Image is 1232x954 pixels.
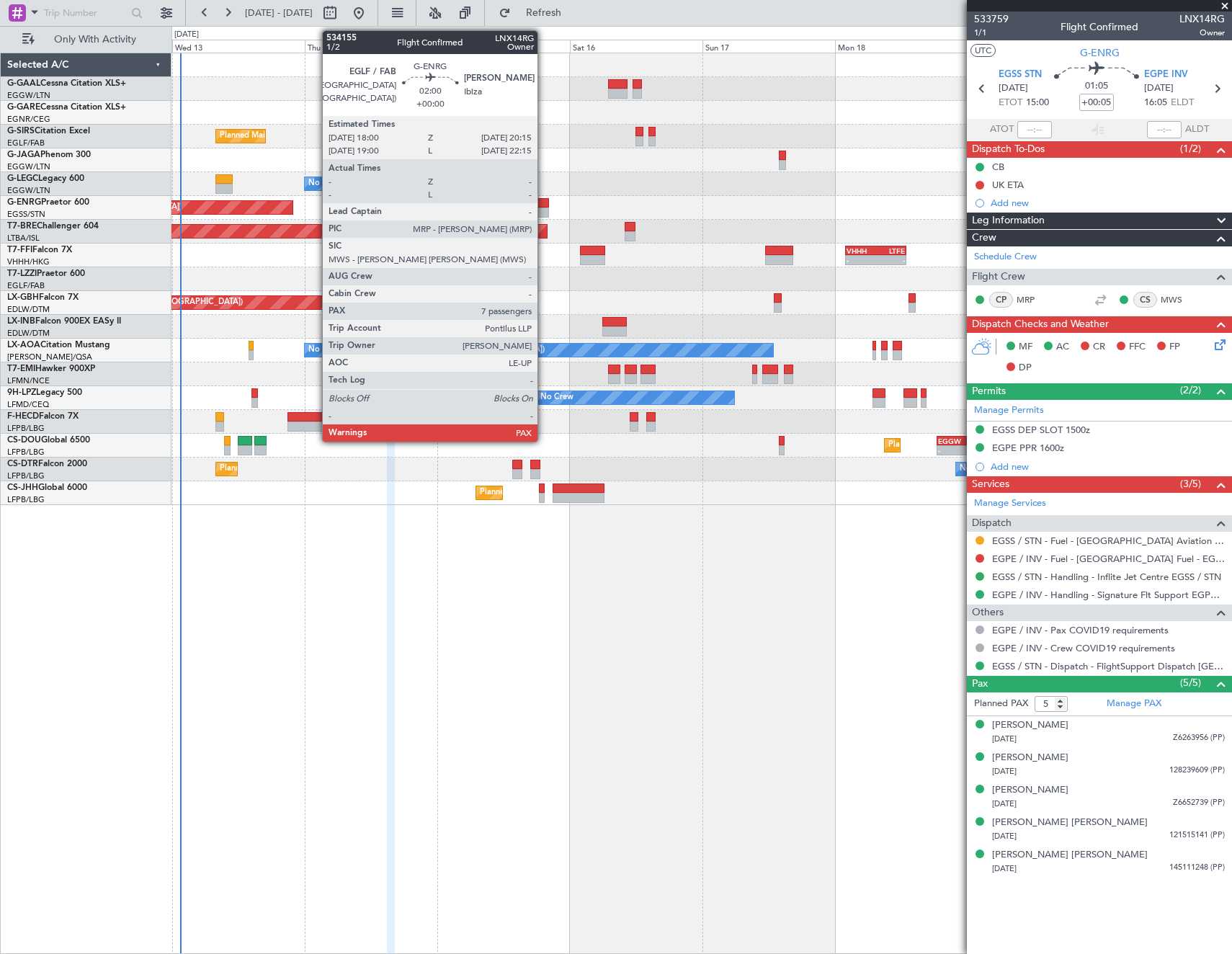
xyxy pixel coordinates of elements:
span: Others [972,605,1004,621]
span: G-GARE [7,103,40,112]
span: G-LEGC [7,174,38,183]
span: 9H-LPZ [7,388,36,397]
a: EDLW/DTM [7,304,50,315]
a: T7-LZZIPraetor 600 [7,269,85,278]
a: F-HECDFalcon 7X [7,412,79,421]
div: Add new [991,197,1225,209]
div: - [847,256,875,264]
a: LFPB/LBG [7,447,45,458]
span: (5/5) [1180,675,1201,690]
a: G-GARECessna Citation XLS+ [7,103,126,112]
span: ATOT [990,122,1014,137]
a: EGPE / INV - Fuel - [GEOGRAPHIC_DATA] Fuel - EGPE / INV [992,553,1225,565]
span: (3/5) [1180,476,1201,491]
span: T7-FFI [7,246,32,254]
span: G-GAAL [7,79,40,88]
span: LX-AOA [7,341,40,349]
a: 9H-LPZLegacy 500 [7,388,82,397]
span: ALDT [1185,122,1209,137]
div: CP [989,292,1013,308]
span: Only With Activity [37,35,152,45]
a: EGSS / STN - Handling - Inflite Jet Centre EGSS / STN [992,571,1221,583]
a: EDLW/DTM [7,328,50,339]
span: G-JAGA [7,151,40,159]
a: T7-EMIHawker 900XP [7,365,95,373]
a: G-ENRGPraetor 600 [7,198,89,207]
div: No Crew [308,173,342,195]
a: G-LEGCLegacy 600 [7,174,84,183]
a: EGSS / STN - Dispatch - FlightSupport Dispatch [GEOGRAPHIC_DATA] [992,660,1225,672]
span: CR [1093,340,1105,355]
div: No Crew Ostend-[GEOGRAPHIC_DATA] ([GEOGRAPHIC_DATA]) [308,339,545,361]
div: [PERSON_NAME] [992,718,1068,733]
div: Planned Maint Sofia [220,458,293,480]
span: G-ENRG [7,198,41,207]
a: CS-DTRFalcon 2000 [7,460,87,468]
a: EGGW/LTN [7,90,50,101]
div: Add new [991,460,1225,473]
a: CS-DOUGlobal 6500 [7,436,90,445]
span: [DATE] [992,734,1017,744]
button: UTC [970,44,996,57]
span: G-ENRG [1080,45,1120,61]
a: VHHH/HKG [7,257,50,267]
span: [DATE] [992,766,1017,777]
span: CS-JHH [7,483,38,492]
div: Planned Maint [GEOGRAPHIC_DATA] ([GEOGRAPHIC_DATA]) [888,434,1115,456]
div: [PERSON_NAME] [PERSON_NAME] [992,848,1148,862]
span: CS-DTR [7,460,38,468]
div: VHHH [847,246,875,255]
a: EGPE / INV - Crew COVID19 requirements [992,642,1175,654]
div: [PERSON_NAME] [PERSON_NAME] [992,816,1148,830]
a: EGPE / INV - Pax COVID19 requirements [992,624,1169,636]
a: EGPE / INV - Handling - Signature Flt Support EGPE / INV [992,589,1225,601]
a: G-GAALCessna Citation XLS+ [7,79,126,88]
div: Planned Maint [GEOGRAPHIC_DATA] ([GEOGRAPHIC_DATA]) [220,125,447,147]
span: CS-DOU [7,436,41,445]
span: 16:05 [1144,96,1167,110]
div: Sat 16 [570,40,702,53]
a: G-JAGAPhenom 300 [7,151,91,159]
div: EGGW [938,437,966,445]
span: EGSS STN [999,68,1042,82]
a: EGSS/STN [7,209,45,220]
a: Manage Permits [974,404,1044,418]
span: [DATE] [999,81,1028,96]
a: LX-GBHFalcon 7X [7,293,79,302]
a: LFPB/LBG [7,423,45,434]
span: ETOT [999,96,1022,110]
div: Thu 14 [305,40,437,53]
a: Manage PAX [1107,697,1161,711]
a: LFPB/LBG [7,494,45,505]
div: Mon 18 [835,40,968,53]
label: Planned PAX [974,697,1028,711]
span: Services [972,476,1009,493]
span: EGPE INV [1144,68,1188,82]
span: G-SIRS [7,127,35,135]
a: LX-INBFalcon 900EX EASy II [7,317,121,326]
div: [PERSON_NAME] [992,783,1068,798]
div: No Crew [960,458,993,480]
div: CB [992,161,1004,173]
a: EGGW/LTN [7,185,50,196]
div: [DATE] [174,29,199,41]
input: Trip Number [44,2,127,24]
a: T7-BREChallenger 604 [7,222,99,231]
a: LFPB/LBG [7,471,45,481]
span: Dispatch [972,515,1012,532]
span: FP [1169,340,1180,355]
a: EGSS / STN - Fuel - [GEOGRAPHIC_DATA] Aviation Fuel - [GEOGRAPHIC_DATA] - [GEOGRAPHIC_DATA] / STN [992,535,1225,547]
span: Dispatch To-Dos [972,141,1045,158]
span: 128239609 (PP) [1169,764,1225,777]
a: [PERSON_NAME]/QSA [7,352,92,362]
div: Fri 15 [437,40,570,53]
span: Z6652739 (PP) [1173,797,1225,809]
div: Sun 17 [702,40,835,53]
button: Refresh [492,1,579,24]
span: LNX14RG [1179,12,1225,27]
span: Z6263956 (PP) [1173,732,1225,744]
span: FFC [1129,340,1146,355]
span: AC [1056,340,1069,355]
div: EGPE PPR 1600z [992,442,1064,454]
a: LTBA/ISL [7,233,40,244]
